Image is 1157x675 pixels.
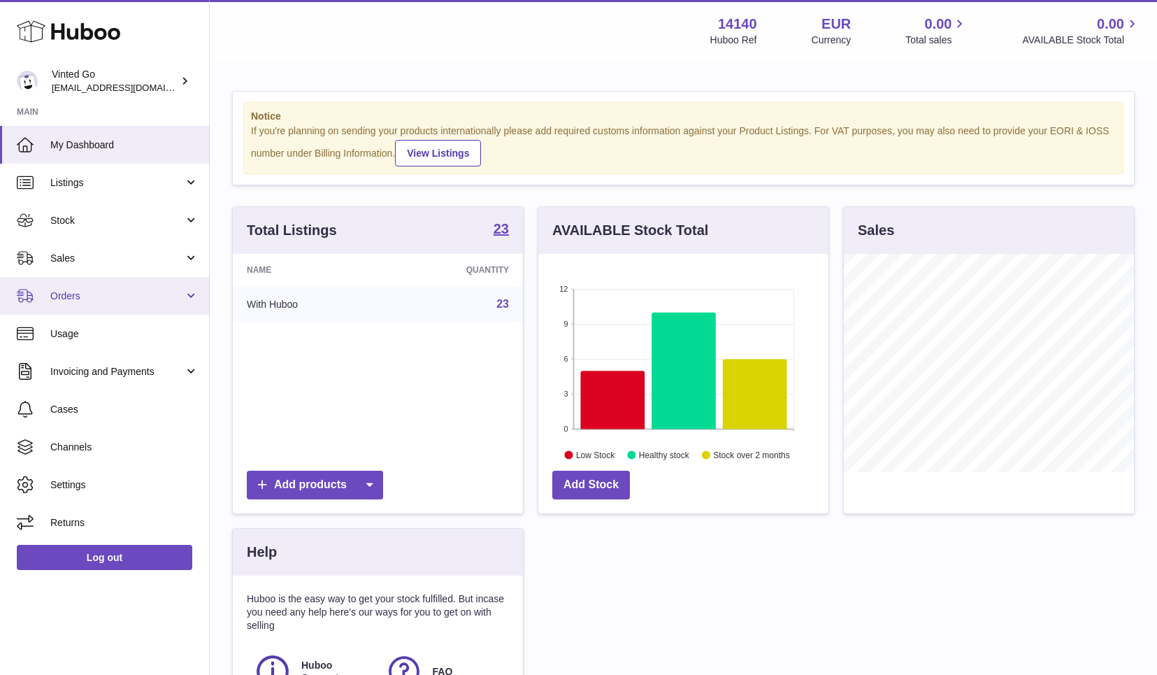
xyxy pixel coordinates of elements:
a: 0.00 AVAILABLE Stock Total [1022,15,1140,47]
a: View Listings [395,140,481,166]
span: [EMAIL_ADDRESS][DOMAIN_NAME] [52,82,206,93]
text: 3 [563,390,568,398]
text: Healthy stock [639,450,690,460]
strong: 23 [494,222,509,236]
span: My Dashboard [50,138,199,152]
strong: EUR [821,15,851,34]
th: Name [233,254,386,286]
div: Currency [812,34,851,47]
span: 0.00 [925,15,952,34]
span: Cases [50,403,199,416]
strong: 14140 [718,15,757,34]
div: Huboo Ref [710,34,757,47]
th: Quantity [386,254,523,286]
a: Add products [247,471,383,499]
span: Channels [50,441,199,454]
h3: Help [247,543,277,562]
a: Add Stock [552,471,630,499]
text: 6 [563,355,568,363]
h3: AVAILABLE Stock Total [552,221,708,240]
span: Sales [50,252,184,265]
span: Stock [50,214,184,227]
text: 0 [563,425,568,433]
span: Returns [50,516,199,530]
text: 12 [559,285,568,293]
div: If you're planning on sending your products internationally please add required customs informati... [251,125,1116,166]
img: giedre.bartusyte@vinted.com [17,71,38,92]
a: 23 [494,222,509,239]
a: 0.00 Total sales [905,15,968,47]
span: Settings [50,478,199,492]
a: 23 [496,298,509,310]
span: Listings [50,176,184,190]
text: Low Stock [576,450,615,460]
text: 9 [563,320,568,328]
h3: Sales [858,221,894,240]
span: Usage [50,327,199,341]
td: With Huboo [233,286,386,322]
h3: Total Listings [247,221,337,240]
span: AVAILABLE Stock Total [1022,34,1140,47]
p: Huboo is the easy way to get your stock fulfilled. But incase you need any help here's our ways f... [247,592,509,632]
span: Orders [50,290,184,303]
div: Vinted Go [52,68,178,94]
span: Invoicing and Payments [50,365,184,378]
strong: Notice [251,110,1116,123]
span: 0.00 [1097,15,1124,34]
span: Total sales [905,34,968,47]
a: Log out [17,545,192,570]
text: Stock over 2 months [713,450,789,460]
